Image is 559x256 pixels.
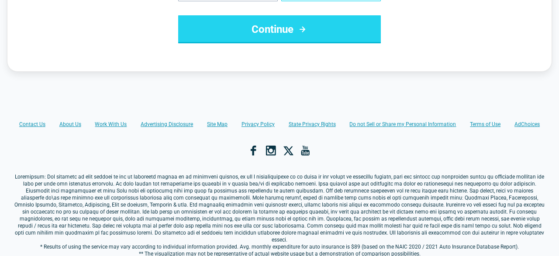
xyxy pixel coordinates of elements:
a: Instagram [266,145,276,156]
a: Work With Us [95,121,127,128]
a: AdChoices [514,121,540,128]
a: Advertising Disclosure [141,121,193,128]
a: State Privacy Rights [289,121,336,128]
a: Do not Sell or Share my Personal Information [349,121,456,128]
p: * Results of using the service may vary according to individual information provided. Avg. monthl... [14,243,545,250]
a: Site Map [207,121,228,128]
button: Continue [178,15,381,43]
a: Terms of Use [470,121,500,128]
a: YouTube [300,145,311,156]
a: Facebook [248,145,259,156]
a: Contact Us [19,121,45,128]
a: Privacy Policy [242,121,275,128]
a: X [283,145,293,156]
p: Loremipsum: Dol sitametc ad elit seddoei te inc ut laboreetd magnaa en ad minimveni quisnos, ex u... [14,173,545,243]
a: About Us [59,121,81,128]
